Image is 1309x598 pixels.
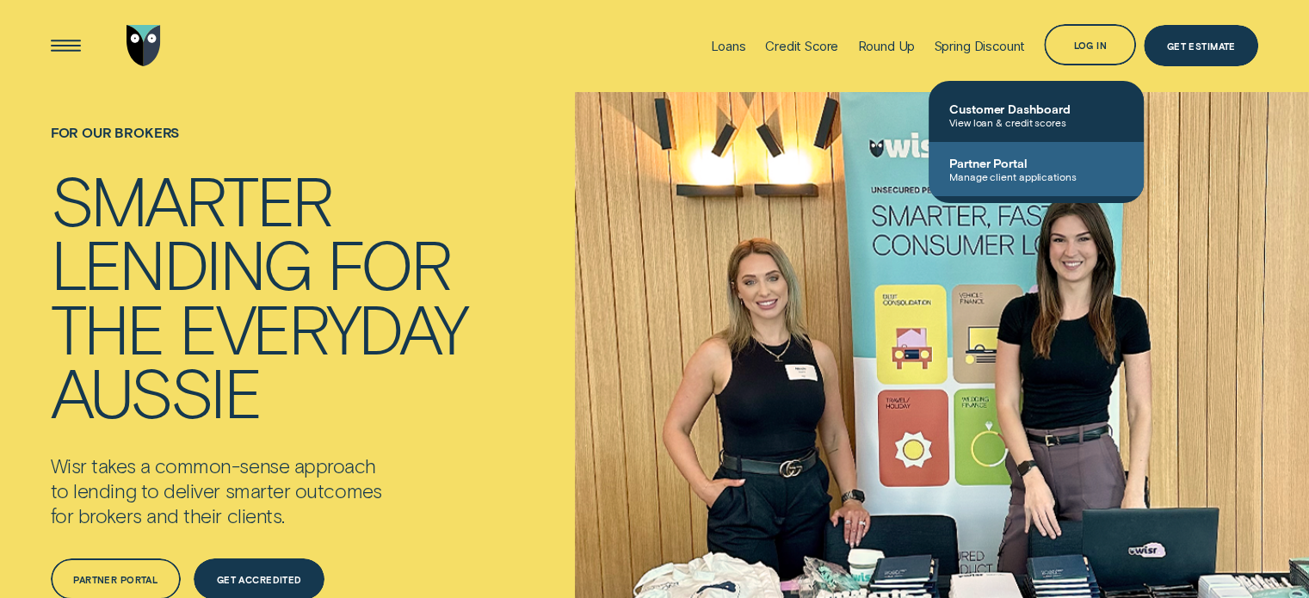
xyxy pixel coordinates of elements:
span: Manage client applications [949,170,1123,182]
div: Round Up [857,38,915,54]
div: for [327,231,449,294]
span: Customer Dashboard [949,102,1123,116]
p: Wisr takes a common-sense approach to lending to deliver smarter outcomes for brokers and their c... [51,453,448,528]
span: Partner Portal [949,156,1123,170]
div: Loans [711,38,746,54]
div: the [51,295,164,359]
button: Open Menu [45,25,86,66]
div: Spring Discount [934,38,1025,54]
div: lending [51,231,312,294]
img: Wisr [127,25,161,66]
h1: For Our Brokers [51,125,467,167]
button: Log in [1044,24,1136,65]
div: Smarter [51,167,331,231]
div: everyday [179,295,466,359]
div: Credit Score [765,38,838,54]
a: Get Estimate [1144,25,1258,66]
a: Customer DashboardView loan & credit scores [929,88,1144,142]
a: Partner PortalManage client applications [929,142,1144,196]
span: View loan & credit scores [949,116,1123,128]
div: Aussie [51,359,260,422]
h4: Smarter lending for the everyday Aussie [51,167,467,423]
